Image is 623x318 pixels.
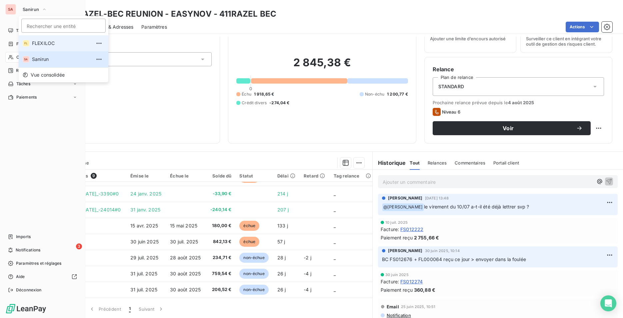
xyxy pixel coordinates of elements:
span: _ [334,239,336,244]
span: 31 juil. 2025 [130,287,157,292]
span: 29 juil. 2025 [130,255,158,260]
a: Tâches [5,79,80,89]
a: Factures [5,39,80,49]
span: Paramètres [141,24,167,30]
span: Portail client [493,160,519,165]
span: [DATE] 13:48 [425,196,449,200]
span: 57 j [277,239,285,244]
span: 30 juin 2025 [385,273,409,277]
a: Paiements [5,92,80,103]
span: Commentaires [455,160,485,165]
input: placeholder [21,19,106,33]
span: Facture : [381,278,399,285]
h6: Relance [433,65,604,73]
a: Imports [5,231,80,242]
div: Retard [304,173,326,178]
span: Clients [16,54,30,60]
span: 4 août 2025 [508,100,534,105]
span: Relances [16,68,34,74]
span: Facture : [381,226,399,233]
span: 3 [76,243,82,249]
span: 180,00 € [210,222,231,229]
span: Crédit divers [242,100,267,106]
div: FL [23,40,29,47]
span: 25 juin 2025, 10:51 [401,305,436,309]
span: 1 200,77 € [387,91,408,97]
span: 15 mai 2025 [170,223,197,228]
span: 842,13 € [210,238,231,245]
div: Émise le [130,173,162,178]
span: Déconnexion [16,287,42,293]
span: Tout [410,160,420,165]
span: 206,52 € [210,286,231,293]
span: FS012222 [400,226,423,233]
h3: BEC RAZEL-BEC REUNION - EASYNOV - 411RAZEL BEC [59,8,276,20]
a: Clients [5,52,80,63]
a: Tableau de bord [5,25,80,36]
span: Sanirun [23,7,39,12]
span: 360,88 € [414,286,435,293]
h2: 2 845,38 € [236,56,408,76]
div: Délai [277,173,296,178]
span: Relances [428,160,447,165]
span: _ [334,271,336,276]
span: 2 755,66 € [414,234,439,241]
span: Paiement reçu [381,286,413,293]
div: SA [5,4,16,15]
span: BC FS012676 + FL000064 reçu ce jour > envoyer dans la foulée [382,256,526,262]
span: -4 j [304,287,311,292]
span: Ajouter une limite d’encours autorisé [430,36,506,41]
span: STANDARD [438,83,464,90]
span: 30 août 2025 [170,271,201,276]
span: 0 [249,86,252,91]
span: -4 j [304,271,311,276]
span: Aide [16,274,25,280]
button: 1 [125,302,135,316]
span: Paramètres et réglages [16,260,61,266]
span: Tâches [16,81,30,87]
button: Précédent [85,302,125,316]
span: 30 juin 2025, 10:14 [425,249,460,253]
a: Paramètres et réglages [5,258,80,269]
span: Email [387,304,399,309]
span: Contacts & Adresses [87,24,133,30]
span: FS012274 [400,278,423,285]
span: @ [PERSON_NAME] [382,203,424,211]
span: 15 avr. 2025 [130,223,158,228]
span: non-échue [239,269,268,279]
span: 1 918,65 € [254,91,274,97]
span: FLEXILOC [32,40,91,47]
span: échue [239,221,259,231]
span: _ [334,223,336,228]
div: Solde dû [210,173,231,178]
div: Statut [239,173,269,178]
span: 234,71 € [210,254,231,261]
span: [PERSON_NAME] [388,248,422,254]
span: _ [334,287,336,292]
img: Logo LeanPay [5,303,47,314]
span: -33,90 € [210,190,231,197]
span: 9 [91,173,97,179]
div: Open Intercom Messenger [600,295,616,311]
span: -240,14 € [210,206,231,213]
button: Actions [566,22,599,32]
span: non-échue [239,253,268,263]
span: 1 [129,306,131,312]
span: 30 juil. 2025 [170,239,198,244]
div: Tag relance [334,173,368,178]
div: Échue le [170,173,202,178]
div: SA [23,56,29,63]
a: 13Relances [5,65,80,76]
span: _ [334,207,336,212]
span: 133 j [277,223,288,228]
span: -274,04 € [269,100,289,106]
span: 26 j [277,287,286,292]
span: Notification [386,313,411,318]
span: 31 janv. 2025 [130,207,160,212]
span: 24 janv. 2025 [130,191,161,196]
span: Imports [16,234,31,240]
span: Tableau de bord [16,28,47,34]
span: Surveiller ce client en intégrant votre outil de gestion des risques client. [526,36,607,47]
span: 28 août 2025 [170,255,201,260]
span: 31 juil. 2025 [130,271,157,276]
